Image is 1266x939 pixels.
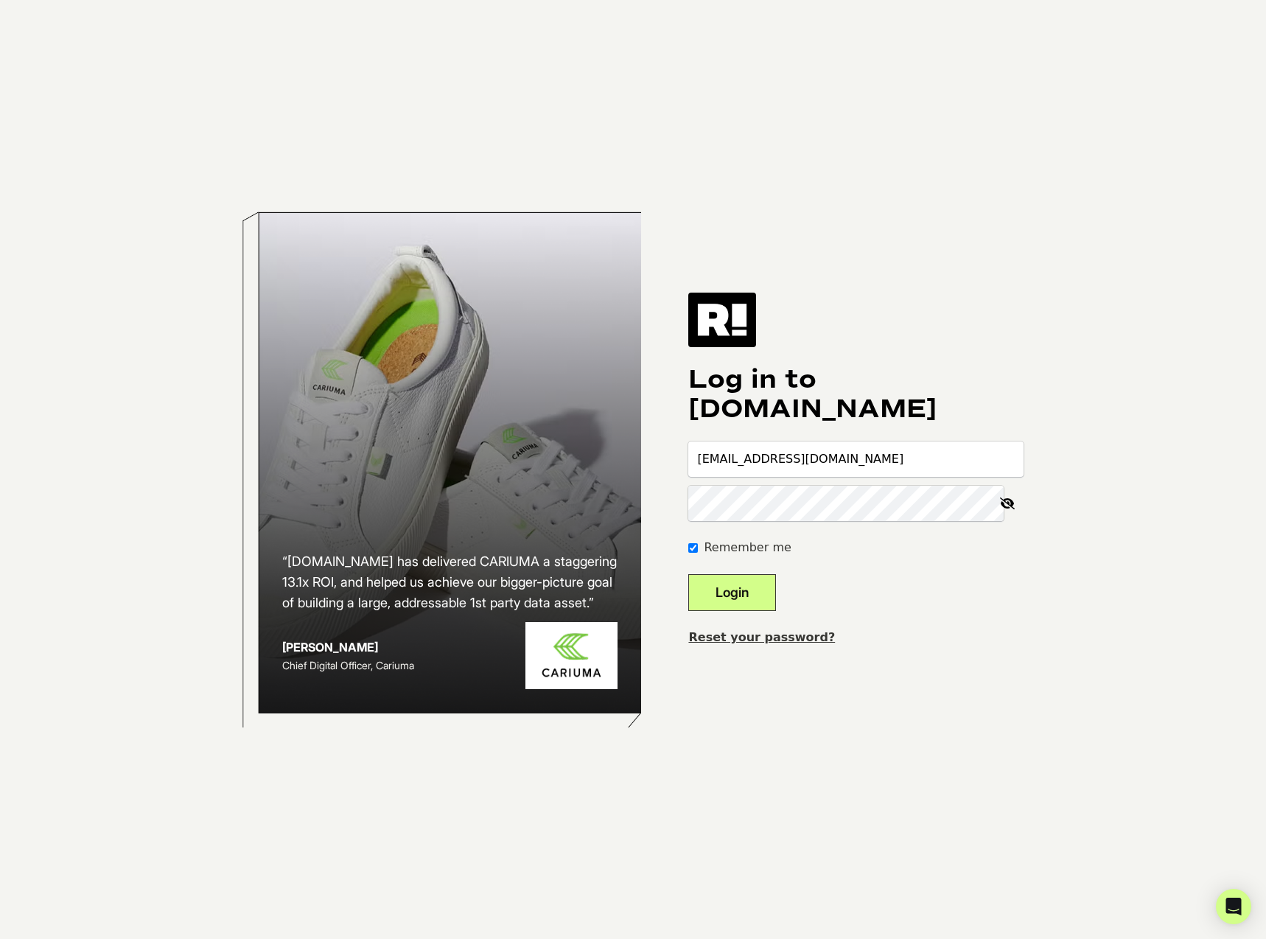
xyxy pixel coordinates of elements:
img: Cariuma [525,622,618,689]
h1: Log in to [DOMAIN_NAME] [688,365,1024,424]
input: Email [688,441,1024,477]
h2: “[DOMAIN_NAME] has delivered CARIUMA a staggering 13.1x ROI, and helped us achieve our bigger-pic... [282,551,618,613]
img: Retention.com [688,293,756,347]
strong: [PERSON_NAME] [282,640,378,654]
a: Reset your password? [688,630,835,644]
label: Remember me [704,539,791,556]
button: Login [688,574,776,611]
div: Open Intercom Messenger [1216,889,1251,924]
span: Chief Digital Officer, Cariuma [282,659,414,671]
